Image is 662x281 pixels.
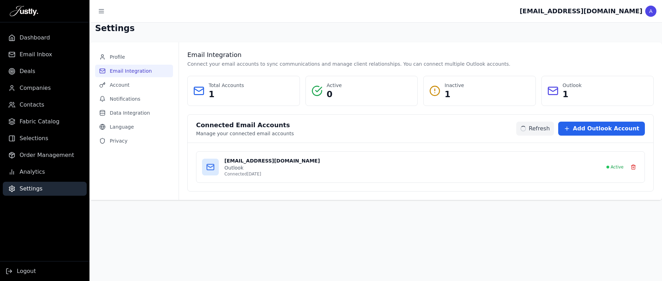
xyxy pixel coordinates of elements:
[516,122,554,136] button: Refresh
[209,89,244,100] p: 1
[95,93,173,105] button: Notifications
[224,171,320,177] p: Connected [DATE]
[3,98,87,112] a: Contacts
[20,117,59,126] span: Fabric Catalog
[187,60,654,67] p: Connect your email accounts to sync communications and manage client relationships. You can conne...
[95,23,135,34] h1: Settings
[3,148,87,162] a: Order Management
[645,6,656,17] div: A
[445,82,464,89] p: Inactive
[445,89,464,100] p: 1
[20,67,35,75] span: Deals
[95,107,173,119] button: Data Integration
[3,165,87,179] a: Analytics
[224,157,320,164] h4: [EMAIL_ADDRESS][DOMAIN_NAME]
[209,82,244,89] p: Total Accounts
[95,135,173,147] button: Privacy
[196,130,294,137] p: Manage your connected email accounts
[187,51,654,59] h3: Email Integration
[558,122,645,136] button: Add Outlook Account
[563,89,582,100] p: 1
[20,134,48,143] span: Selections
[20,185,43,193] span: Settings
[20,50,52,59] span: Email Inbox
[17,267,36,275] span: Logout
[10,6,38,17] img: Justly Logo
[3,64,87,78] a: Deals
[628,161,639,173] button: Disconnect account
[95,51,173,63] button: Profile
[3,81,87,95] a: Companies
[529,124,550,133] span: Refresh
[327,82,342,89] p: Active
[20,84,51,92] span: Companies
[196,120,294,130] h3: Connected Email Accounts
[520,6,642,16] div: [EMAIL_ADDRESS][DOMAIN_NAME]
[224,164,320,171] p: outlook
[20,151,74,159] span: Order Management
[327,89,342,100] p: 0
[3,115,87,129] a: Fabric Catalog
[3,31,87,45] a: Dashboard
[3,131,87,145] a: Selections
[3,182,87,196] a: Settings
[20,34,50,42] span: Dashboard
[20,101,44,109] span: Contacts
[95,5,108,17] button: Toggle sidebar
[6,267,36,275] button: Logout
[563,82,582,89] p: Outlook
[20,168,45,176] span: Analytics
[95,121,173,133] button: Language
[573,124,639,133] span: Add Outlook Account
[95,65,173,77] button: Email Integration
[95,79,173,91] button: Account
[611,164,624,170] span: Active
[3,48,87,62] a: Email Inbox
